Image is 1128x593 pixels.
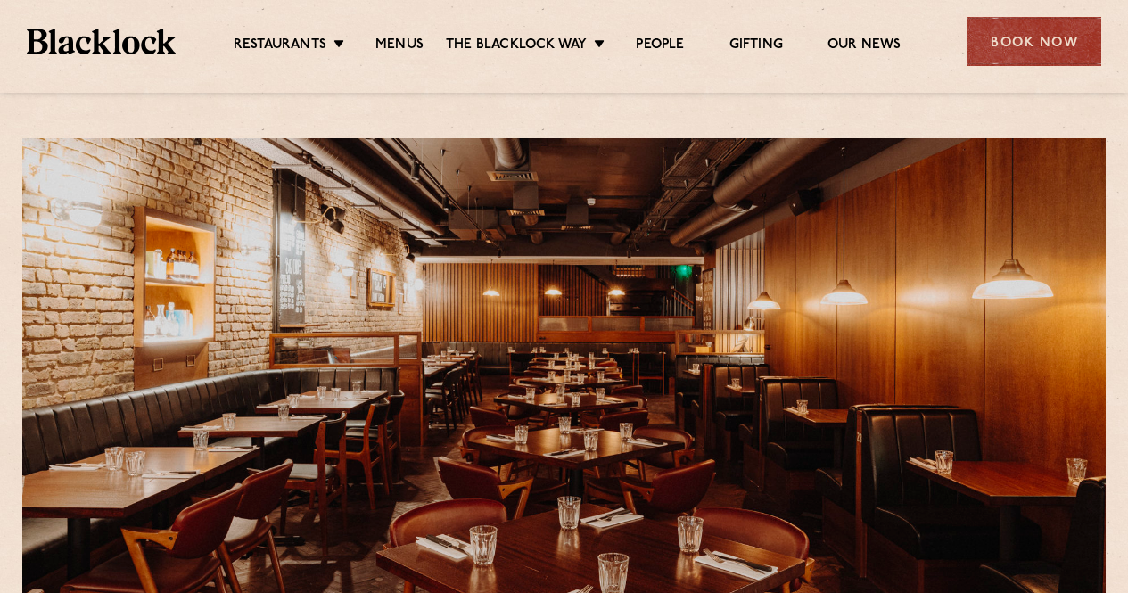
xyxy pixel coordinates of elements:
[446,37,587,56] a: The Blacklock Way
[967,17,1101,66] div: Book Now
[827,37,902,56] a: Our News
[636,37,684,56] a: People
[729,37,783,56] a: Gifting
[375,37,424,56] a: Menus
[234,37,326,56] a: Restaurants
[27,29,176,54] img: BL_Textured_Logo-footer-cropped.svg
